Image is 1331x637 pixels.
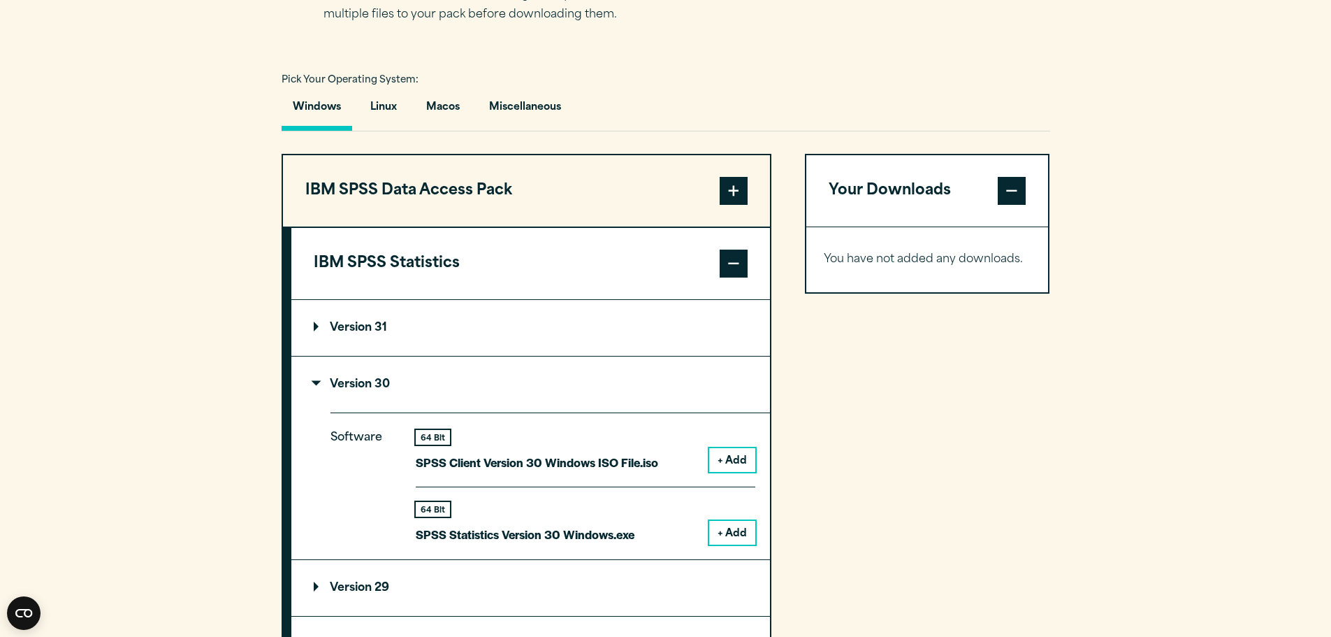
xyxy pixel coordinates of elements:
[359,91,408,131] button: Linux
[314,379,390,390] p: Version 30
[291,357,770,413] summary: Version 30
[709,448,755,472] button: + Add
[806,155,1049,227] button: Your Downloads
[283,155,770,227] button: IBM SPSS Data Access Pack
[415,91,471,131] button: Macos
[291,300,770,356] summary: Version 31
[478,91,572,131] button: Miscellaneous
[416,524,634,545] p: SPSS Statistics Version 30 Windows.exe
[291,560,770,616] summary: Version 29
[824,250,1031,270] p: You have not added any downloads.
[416,502,450,517] div: 64 Bit
[330,428,393,534] p: Software
[709,521,755,545] button: + Add
[314,582,389,594] p: Version 29
[416,452,658,473] p: SPSS Client Version 30 Windows ISO File.iso
[314,322,387,334] p: Version 31
[282,91,352,131] button: Windows
[291,228,770,299] button: IBM SPSS Statistics
[806,227,1049,292] div: Your Downloads
[416,430,450,445] div: 64 Bit
[7,596,41,630] button: Open CMP widget
[282,76,419,85] span: Pick Your Operating System:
